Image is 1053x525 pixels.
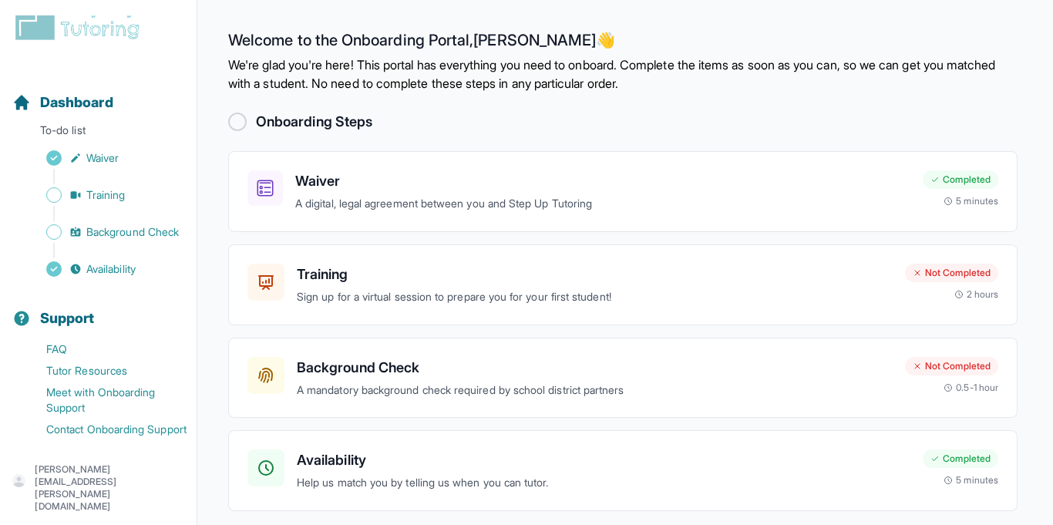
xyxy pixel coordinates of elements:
a: Dashboard [12,92,113,113]
a: TrainingSign up for a virtual session to prepare you for your first student!Not Completed2 hours [228,244,1018,325]
p: [PERSON_NAME][EMAIL_ADDRESS][PERSON_NAME][DOMAIN_NAME] [35,463,184,513]
h3: Training [297,264,893,285]
p: A mandatory background check required by school district partners [297,382,893,399]
a: Training [12,184,197,206]
button: Dashboard [6,67,190,119]
p: We're glad you're here! This portal has everything you need to onboard. Complete the items as soo... [228,56,1018,93]
a: FAQ [12,338,197,360]
a: WaiverA digital, legal agreement between you and Step Up TutoringCompleted5 minutes [228,151,1018,232]
div: Completed [923,449,998,468]
a: Availability [12,258,197,280]
p: Help us match you by telling us when you can tutor. [297,474,910,492]
div: Not Completed [905,357,998,375]
h3: Background Check [297,357,893,379]
a: AvailabilityHelp us match you by telling us when you can tutor.Completed5 minutes [228,430,1018,511]
span: Training [86,187,126,203]
h2: Onboarding Steps [256,111,372,133]
a: Background Check [12,221,197,243]
span: Dashboard [40,92,113,113]
h2: Welcome to the Onboarding Portal, [PERSON_NAME] 👋 [228,31,1018,56]
div: 5 minutes [944,195,998,207]
span: Background Check [86,224,179,240]
a: Tutor Resources [12,360,197,382]
span: Waiver [86,150,119,166]
a: Background CheckA mandatory background check required by school district partnersNot Completed0.5... [228,338,1018,419]
div: Not Completed [905,264,998,282]
button: Support [6,283,190,335]
div: 5 minutes [944,474,998,486]
a: Waiver [12,147,197,169]
h3: Waiver [295,170,910,192]
div: 0.5-1 hour [944,382,998,394]
p: A digital, legal agreement between you and Step Up Tutoring [295,195,910,213]
div: 2 hours [954,288,999,301]
a: Contact Onboarding Support [12,419,197,440]
button: [PERSON_NAME][EMAIL_ADDRESS][PERSON_NAME][DOMAIN_NAME] [12,463,184,513]
span: Support [40,308,95,329]
span: Availability [86,261,136,277]
div: Completed [923,170,998,189]
p: To-do list [6,123,190,144]
a: Meet with Onboarding Support [12,382,197,419]
p: Sign up for a virtual session to prepare you for your first student! [297,288,893,306]
h3: Availability [297,449,910,471]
